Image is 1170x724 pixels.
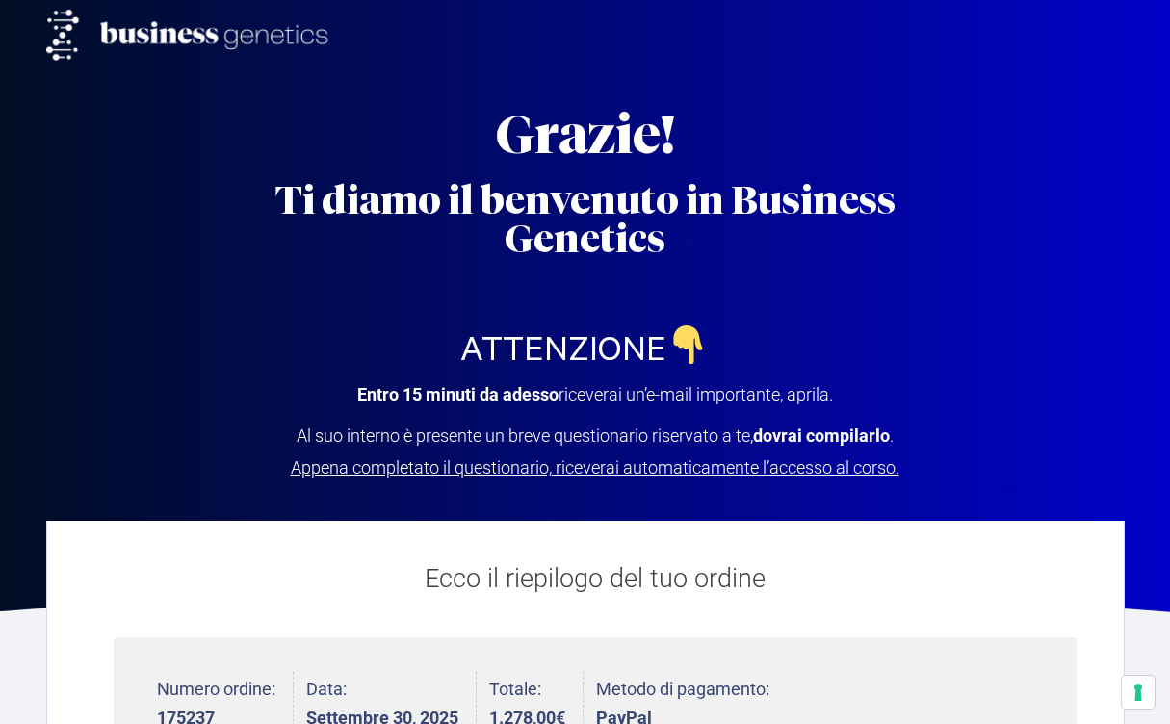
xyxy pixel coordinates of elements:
[669,325,708,364] img: 👇
[1122,676,1155,709] button: Le tue preferenze relative al consenso per le tecnologie di tracciamento
[291,457,899,478] span: Appena completato il questionario, riceverai automaticamente l’accesso al corso.
[357,384,559,404] strong: Entro 15 minuti da adesso
[287,428,903,476] p: Al suo interno è presente un breve questionario riservato a te, .
[753,426,890,446] strong: dovrai compilarlo
[114,559,1077,599] p: Ecco il riepilogo del tuo ordine
[239,181,932,258] h2: Ti diamo il benvenuto in Business Genetics
[239,109,932,162] h2: Grazie!
[287,387,903,402] p: riceverai un’e-mail importante, aprila.
[239,325,932,370] h2: ATTENZIONE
